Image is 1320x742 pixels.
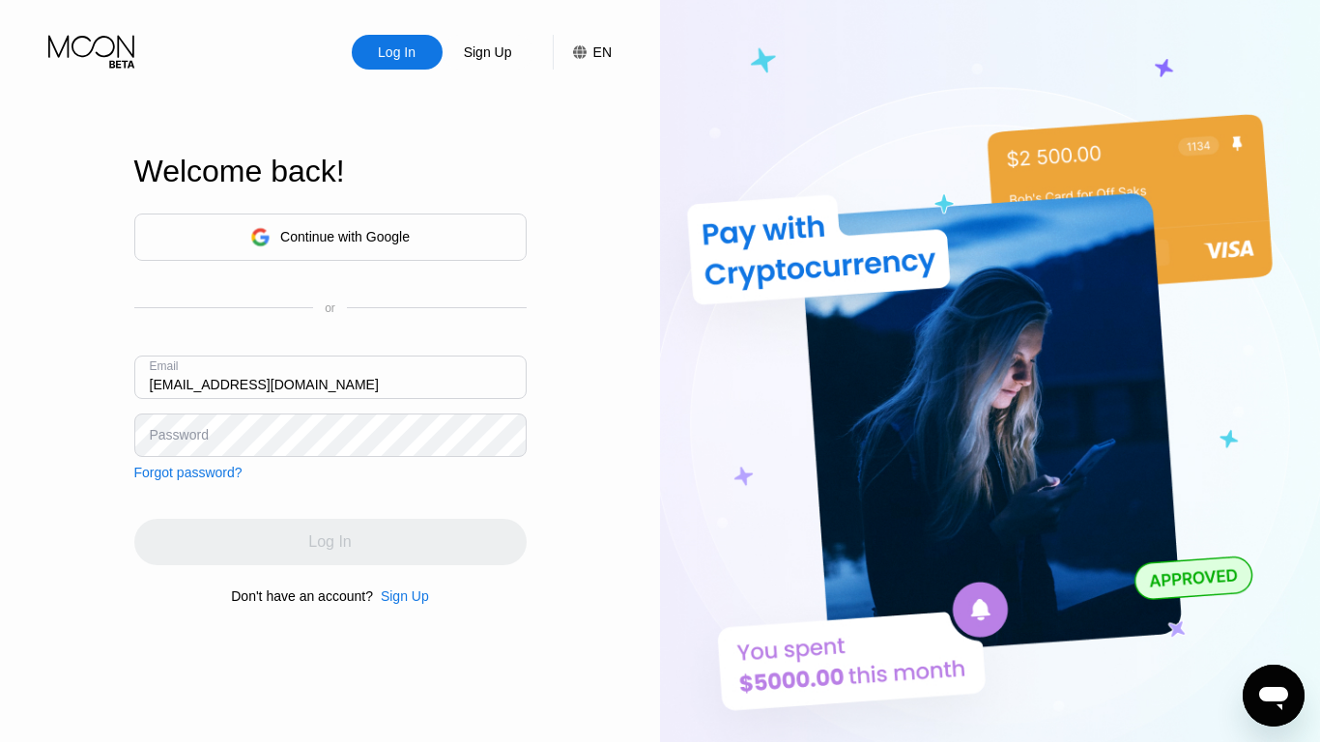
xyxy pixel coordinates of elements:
div: Sign Up [381,588,429,604]
div: Continue with Google [280,229,410,244]
iframe: Кнопка запуска окна обмена сообщениями [1243,665,1305,727]
div: Continue with Google [134,214,527,261]
div: Welcome back! [134,154,527,189]
div: Don't have an account? [231,588,373,604]
div: EN [553,35,612,70]
div: EN [593,44,612,60]
div: Sign Up [443,35,533,70]
div: Log In [376,43,417,62]
div: Forgot password? [134,465,243,480]
div: Log In [352,35,443,70]
div: Sign Up [373,588,429,604]
div: Password [150,427,209,442]
div: Sign Up [462,43,514,62]
div: or [325,301,335,315]
div: Email [150,359,179,373]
